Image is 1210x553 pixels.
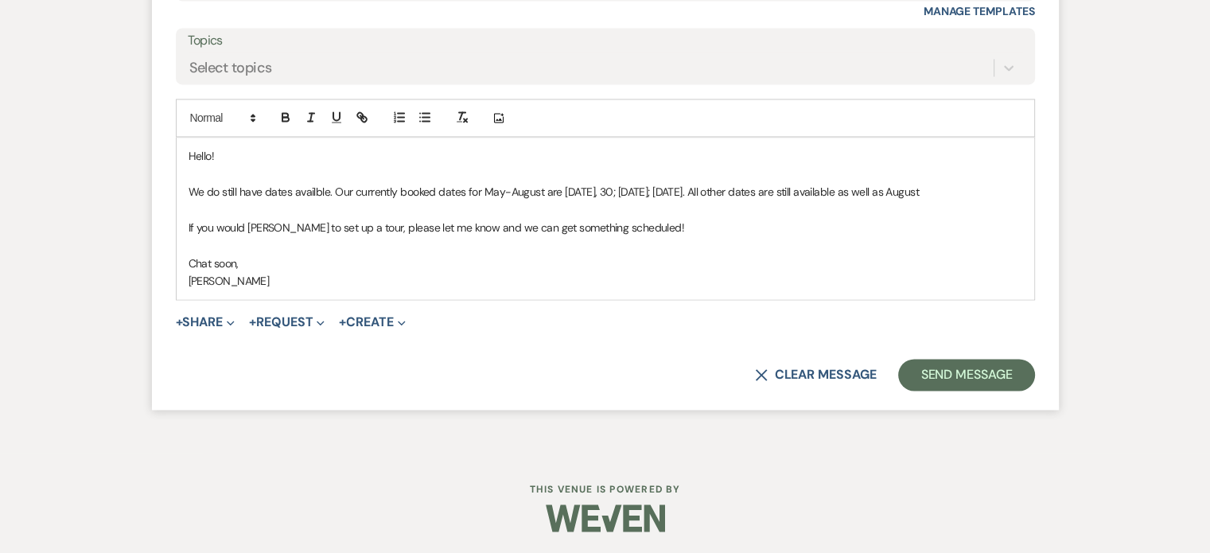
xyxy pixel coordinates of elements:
[189,57,272,79] div: Select topics
[924,4,1035,18] a: Manage Templates
[189,255,1022,272] p: Chat soon,
[249,316,256,329] span: +
[176,316,183,329] span: +
[189,219,1022,236] p: If you would [PERSON_NAME] to set up a tour, please let me know and we can get something scheduled!
[249,316,325,329] button: Request
[755,368,876,381] button: Clear message
[189,147,1022,165] p: Hello!
[189,183,1022,201] p: We do still have dates availble. Our currently booked dates for May-August are [DATE], 30; [DATE]...
[546,490,665,546] img: Weven Logo
[339,316,405,329] button: Create
[339,316,346,329] span: +
[176,316,235,329] button: Share
[188,29,1023,53] label: Topics
[189,272,1022,290] p: [PERSON_NAME]
[898,359,1034,391] button: Send Message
